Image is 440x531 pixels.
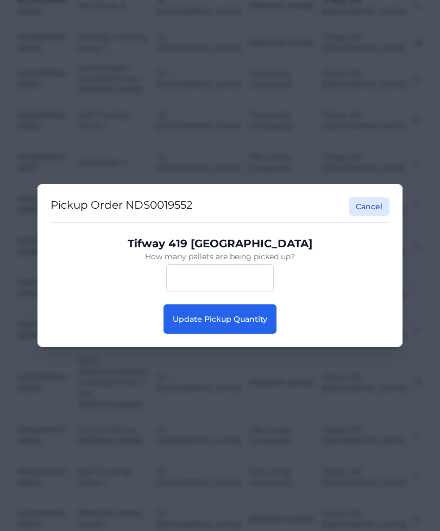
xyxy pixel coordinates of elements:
button: Update Pickup Quantity [164,304,276,334]
button: Cancel [349,197,389,216]
p: How many pallets are being picked up? [59,251,381,262]
h2: Pickup Order NDS0019552 [51,197,192,216]
p: Tifway 419 [GEOGRAPHIC_DATA] [59,236,381,251]
span: Update Pickup Quantity [173,314,267,324]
